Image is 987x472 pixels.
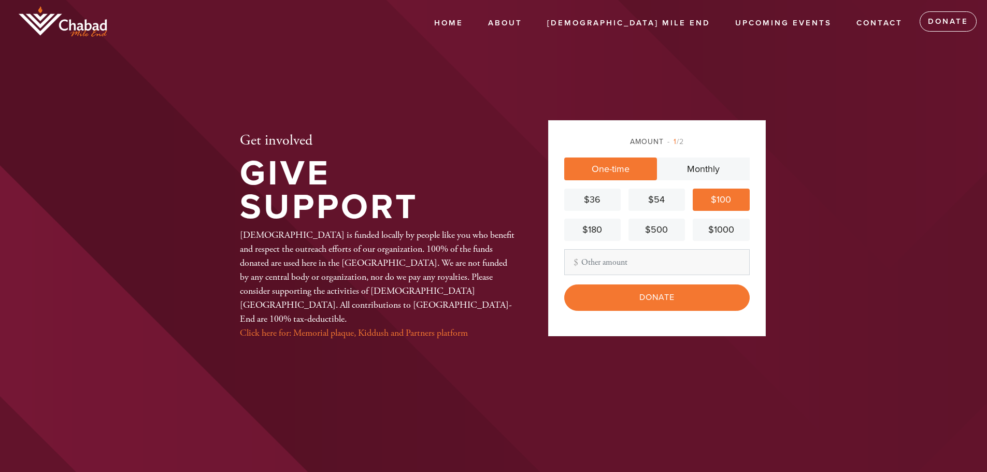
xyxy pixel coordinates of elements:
input: Donate [564,284,750,310]
input: Other amount [564,249,750,275]
a: One-time [564,158,657,180]
a: Monthly [657,158,750,180]
a: Click here for: Memorial plaque, Kiddush and Partners platform [240,327,468,339]
div: $1000 [697,223,745,237]
div: $500 [633,223,681,237]
a: $100 [693,189,749,211]
a: Upcoming Events [727,13,839,33]
div: $180 [568,223,617,237]
div: $36 [568,193,617,207]
a: $500 [628,219,685,241]
a: Home [426,13,471,33]
a: Contact [849,13,910,33]
a: About [480,13,530,33]
a: $180 [564,219,621,241]
div: [DEMOGRAPHIC_DATA] is funded locally by people like you who benefit and respect the outreach effo... [240,228,514,340]
img: One%20Chabad%20Left%20Logo_Half%20Color%20copy.png [16,5,114,39]
a: $54 [628,189,685,211]
a: Donate [920,11,977,32]
a: $36 [564,189,621,211]
span: 1 [674,137,677,146]
a: [DEMOGRAPHIC_DATA] Mile End [539,13,718,33]
a: $1000 [693,219,749,241]
h2: Get involved [240,132,514,150]
h1: Give Support [240,157,514,224]
span: /2 [667,137,684,146]
div: $100 [697,193,745,207]
div: $54 [633,193,681,207]
div: Amount [564,136,750,147]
